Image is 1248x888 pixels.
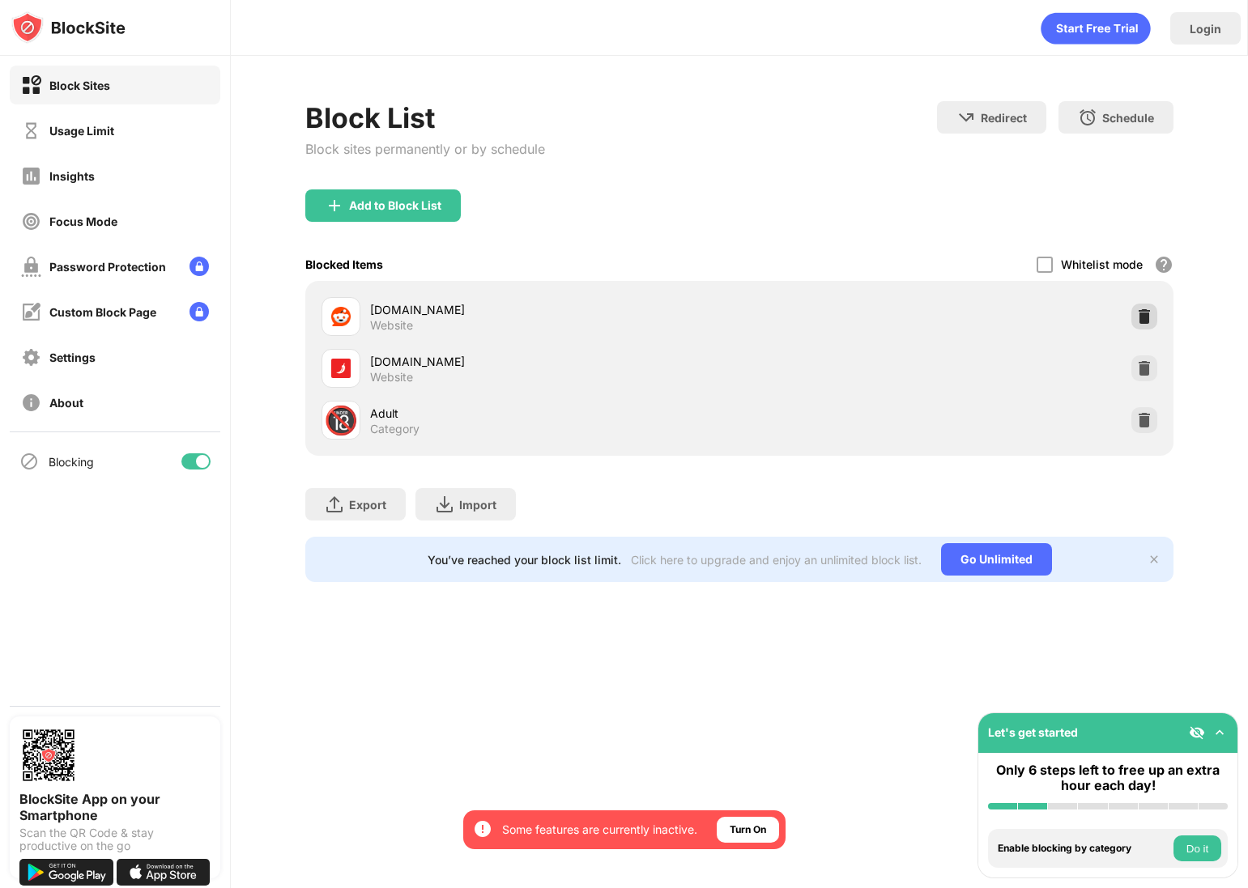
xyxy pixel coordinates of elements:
div: About [49,396,83,410]
div: Login [1190,22,1221,36]
div: Schedule [1102,111,1154,125]
div: Block sites permanently or by schedule [305,141,545,157]
div: Scan the QR Code & stay productive on the go [19,826,211,852]
div: Blocked Items [305,257,383,271]
img: x-button.svg [1148,553,1161,566]
img: about-off.svg [21,393,41,413]
button: Do it [1173,835,1221,861]
img: blocking-icon.svg [19,452,39,471]
img: insights-off.svg [21,166,41,186]
div: Redirect [981,111,1027,125]
img: get-it-on-google-play.svg [19,859,113,886]
img: options-page-qr-code.png [19,726,78,784]
img: time-usage-off.svg [21,121,41,141]
div: Enable blocking by category [998,843,1169,854]
img: favicons [331,307,351,326]
div: Add to Block List [349,199,441,212]
img: lock-menu.svg [190,257,209,276]
div: Usage Limit [49,124,114,138]
div: animation [1041,12,1151,45]
div: Block Sites [49,79,110,92]
img: customize-block-page-off.svg [21,302,41,322]
div: Whitelist mode [1061,257,1143,271]
div: Focus Mode [49,215,117,228]
div: Only 6 steps left to free up an extra hour each day! [988,763,1228,793]
div: Category [370,422,420,436]
div: Turn On [730,822,766,838]
div: Website [370,318,413,333]
div: BlockSite App on your Smartphone [19,791,211,823]
div: Import [459,498,496,512]
div: Insights [49,169,95,183]
img: omni-setup-toggle.svg [1212,724,1228,741]
img: settings-off.svg [21,347,41,368]
div: Let's get started [988,725,1078,739]
img: eye-not-visible.svg [1189,724,1205,741]
img: download-on-the-app-store.svg [117,859,211,886]
div: Adult [370,405,739,422]
div: Website [370,370,413,385]
img: favicons [331,359,351,378]
img: logo-blocksite.svg [11,11,126,44]
div: Go Unlimited [941,543,1052,576]
div: Settings [49,351,96,364]
div: 🔞 [324,404,358,437]
div: Click here to upgrade and enjoy an unlimited block list. [631,553,922,567]
img: password-protection-off.svg [21,257,41,277]
div: [DOMAIN_NAME] [370,301,739,318]
img: error-circle-white.svg [473,819,492,839]
div: Blocking [49,455,94,469]
div: Password Protection [49,260,166,274]
img: block-on.svg [21,75,41,96]
img: focus-off.svg [21,211,41,232]
div: Block List [305,101,545,134]
div: Custom Block Page [49,305,156,319]
div: [DOMAIN_NAME] [370,353,739,370]
div: You’ve reached your block list limit. [428,553,621,567]
img: lock-menu.svg [190,302,209,321]
div: Some features are currently inactive. [502,822,697,838]
div: Export [349,498,386,512]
